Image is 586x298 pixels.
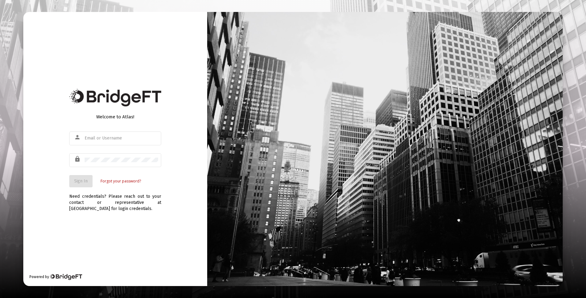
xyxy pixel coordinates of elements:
[85,136,158,141] input: Email or Username
[69,175,93,187] button: Sign In
[74,134,82,141] mat-icon: person
[29,274,82,280] div: Powered by
[74,178,88,184] span: Sign In
[69,89,161,106] img: Bridge Financial Technology Logo
[74,155,82,163] mat-icon: lock
[101,178,141,184] a: Forgot your password?
[69,187,161,212] div: Need credentials? Please reach out to your contact or representative at [GEOGRAPHIC_DATA] for log...
[69,114,161,120] div: Welcome to Atlas!
[50,274,82,280] img: Bridge Financial Technology Logo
